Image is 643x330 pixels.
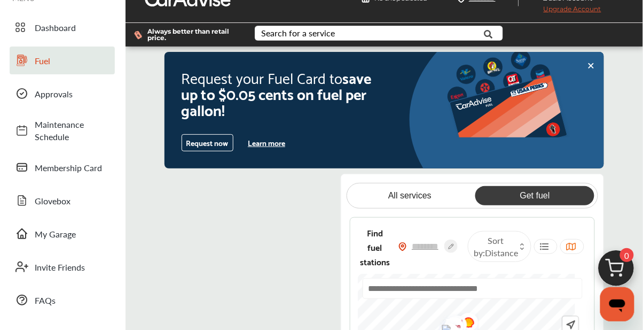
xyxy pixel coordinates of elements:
[485,247,518,259] span: Distance
[360,225,390,268] span: Find fuel stations
[10,187,115,214] a: Glovebox
[35,294,109,306] span: FAQs
[600,287,634,321] iframe: Button to launch messaging window
[35,162,109,174] span: Membership Card
[398,242,407,251] img: location_vector_orange.38f05af8.svg
[35,21,109,34] span: Dashboard
[475,186,594,205] a: Get fuel
[10,154,115,181] a: Membership Card
[528,5,601,18] span: Upgrade Account
[147,28,238,41] span: Always better than retail price.
[261,29,335,37] div: Search for a service
[10,113,115,148] a: Maintenance Schedule
[134,30,142,40] img: dollor_label_vector.a70140d1.svg
[35,55,109,67] span: Fuel
[474,234,518,259] span: Sort by :
[10,80,115,108] a: Approvals
[35,228,109,240] span: My Garage
[35,195,109,207] span: Glovebox
[350,186,469,205] a: All services
[182,134,233,151] button: Request now
[182,64,372,122] span: save up to $0.05 cents on fuel per gallon!
[10,253,115,281] a: Invite Friends
[591,245,642,297] img: cart_icon.3d0951e8.svg
[10,13,115,41] a: Dashboard
[244,135,289,151] button: Learn more
[35,88,109,100] span: Approvals
[620,248,634,262] span: 0
[35,118,109,143] span: Maintenance Schedule
[10,47,115,74] a: Fuel
[10,286,115,314] a: FAQs
[182,64,343,90] span: Request your Fuel Card to
[35,261,109,273] span: Invite Friends
[10,220,115,248] a: My Garage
